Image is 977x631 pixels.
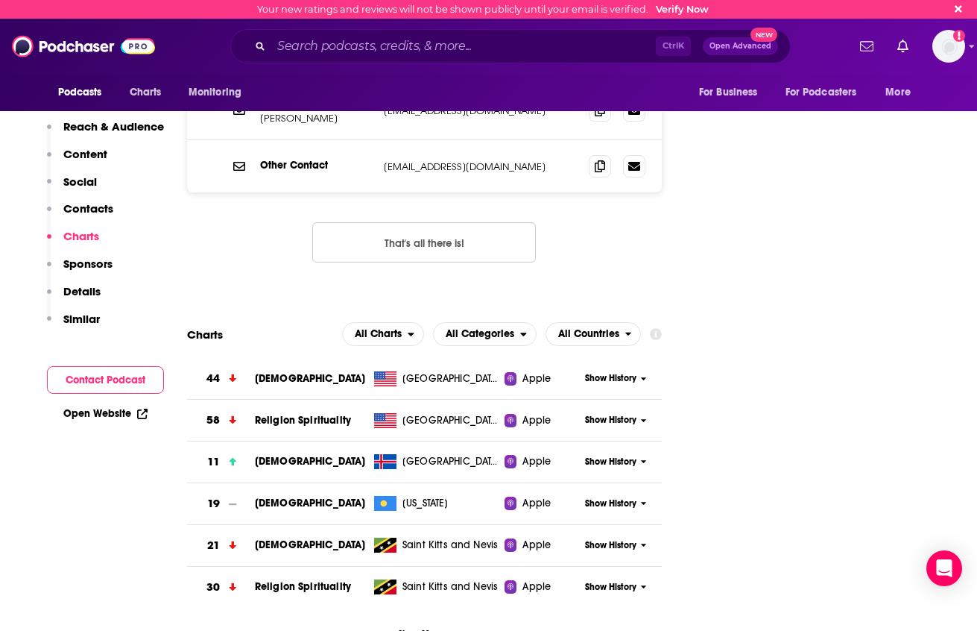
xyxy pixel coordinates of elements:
[342,322,424,346] button: open menu
[189,82,241,103] span: Monitoring
[522,454,551,469] span: Apple
[522,371,551,386] span: Apple
[47,201,113,229] button: Contacts
[47,312,100,339] button: Similar
[206,412,220,429] h3: 58
[63,257,113,271] p: Sponsors
[342,322,424,346] h2: Platforms
[355,329,402,339] span: All Charts
[47,284,101,312] button: Details
[206,579,220,596] h3: 30
[63,312,100,326] p: Similar
[206,370,220,387] h3: 44
[776,78,879,107] button: open menu
[255,414,351,427] a: Religion Spirituality
[505,454,580,469] a: Apple
[58,82,102,103] span: Podcasts
[207,537,220,554] h3: 21
[585,456,636,468] span: Show History
[522,538,551,553] span: Apple
[433,322,537,346] button: open menu
[260,159,372,172] p: Other Contact
[255,497,366,509] a: [DEMOGRAPHIC_DATA]
[63,201,113,216] p: Contacts
[932,30,965,63] span: Logged in as KatieP
[63,147,107,161] p: Content
[505,413,580,428] a: Apple
[505,580,580,594] a: Apple
[47,257,113,284] button: Sponsors
[433,322,537,346] h2: Categories
[522,580,551,594] span: Apple
[891,34,914,59] a: Show notifications dropdown
[875,78,929,107] button: open menu
[257,4,709,15] div: Your new ratings and reviews will not be shown publicly until your email is verified.
[580,539,651,552] button: Show History
[402,454,499,469] span: Iceland
[120,78,171,107] a: Charts
[402,538,498,553] span: Saint Kitts and Nevis
[689,78,777,107] button: open menu
[271,34,656,58] input: Search podcasts, credits, & more...
[505,371,580,386] a: Apple
[130,82,162,103] span: Charts
[187,358,255,399] a: 44
[546,322,642,346] h2: Countries
[585,414,636,427] span: Show History
[926,550,962,586] div: Open Intercom Messenger
[885,82,911,103] span: More
[230,29,791,63] div: Search podcasts, credits, & more...
[47,147,107,175] button: Content
[709,43,771,50] span: Open Advanced
[699,82,758,103] span: For Business
[368,538,505,553] a: Saint Kitts and Nevis
[187,567,255,608] a: 30
[402,496,449,511] span: Palau
[187,442,255,483] a: 11
[585,497,636,510] span: Show History
[255,539,366,551] a: [DEMOGRAPHIC_DATA]
[187,327,223,342] h2: Charts
[187,525,255,566] a: 21
[580,497,651,510] button: Show History
[368,580,505,594] a: Saint Kitts and Nevis
[368,454,505,469] a: [GEOGRAPHIC_DATA]
[63,175,97,189] p: Social
[585,539,636,552] span: Show History
[932,30,965,63] button: Show profile menu
[207,453,220,471] h3: 11
[12,32,155,60] img: Podchaser - Follow, Share and Rate Podcasts
[402,371,499,386] span: United States
[48,78,121,107] button: open menu
[47,119,164,147] button: Reach & Audience
[785,82,857,103] span: For Podcasters
[703,37,778,55] button: Open AdvancedNew
[63,284,101,298] p: Details
[656,4,709,15] a: Verify Now
[580,414,651,427] button: Show History
[402,580,498,594] span: Saint Kitts and Nevis
[384,160,578,173] p: [EMAIL_ADDRESS][DOMAIN_NAME]
[522,496,551,511] span: Apple
[63,119,164,134] p: Reach & Audience
[854,34,879,59] a: Show notifications dropdown
[187,483,255,524] a: 19
[47,175,97,202] button: Social
[255,455,366,468] span: [DEMOGRAPHIC_DATA]
[260,112,372,125] p: [PERSON_NAME]
[932,30,965,63] img: User Profile
[585,372,636,385] span: Show History
[255,372,366,385] a: [DEMOGRAPHIC_DATA]
[580,456,651,468] button: Show History
[546,322,642,346] button: open menu
[505,538,580,553] a: Apple
[953,30,965,42] svg: Email not verified
[207,495,220,512] h3: 19
[63,407,148,420] a: Open Website
[585,581,636,594] span: Show History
